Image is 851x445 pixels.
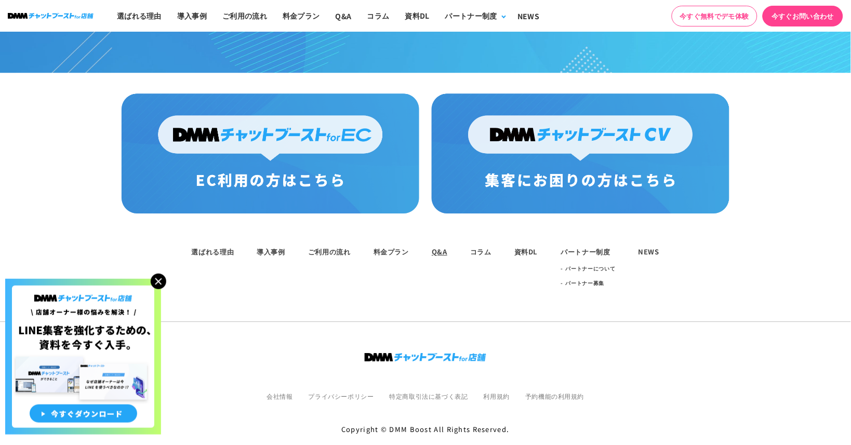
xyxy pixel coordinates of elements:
a: 今すぐお問い合わせ [763,6,843,26]
div: パートナー制度 [561,247,616,257]
a: コラム [470,247,491,257]
a: Q&A [432,247,447,257]
a: 特定商取引法に基づく表記 [390,392,468,400]
a: 店舗オーナー様の悩みを解決!LINE集客を狂化するための資料を今すぐ入手! [5,279,161,291]
a: 導入事例 [257,247,285,257]
a: 予約機能の利用規約 [525,392,584,400]
a: 料金プラン [374,247,409,257]
a: 資料DL [514,247,538,257]
a: 利用規約 [484,392,510,400]
div: パートナー制度 [445,10,497,21]
a: 今すぐ無料でデモ体験 [672,6,757,26]
a: パートナー募集 [566,276,605,290]
img: ロゴ [365,353,486,361]
a: 選ばれる理由 [192,247,234,257]
img: ロゴ [8,13,94,19]
a: プライバシーポリシー [309,392,374,400]
a: パートナーについて [566,261,616,276]
a: 会社情報 [267,392,292,400]
a: NEWS [639,247,660,257]
img: 店舗オーナー様の悩みを解決!LINE集客を狂化するための資料を今すぐ入手! [5,279,161,435]
a: ご利用の流れ [308,247,351,257]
